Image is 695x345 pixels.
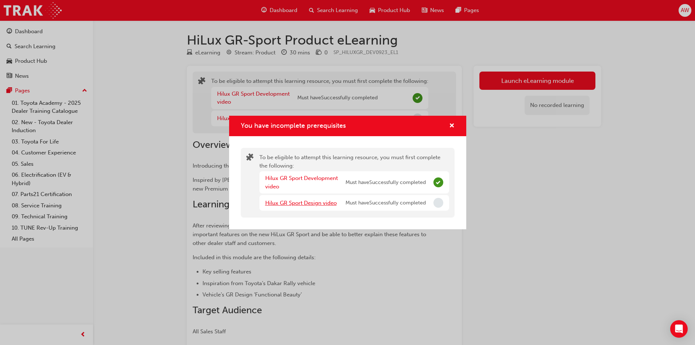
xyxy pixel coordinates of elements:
[229,116,466,230] div: You have incomplete prerequisites
[433,177,443,187] span: Complete
[265,175,338,190] a: Hilux GR Sport Development video
[246,154,254,162] span: puzzle-icon
[345,179,426,187] span: Must have Successfully completed
[449,122,455,131] button: cross-icon
[449,123,455,130] span: cross-icon
[433,198,443,208] span: Incomplete
[670,320,688,338] div: Open Intercom Messenger
[345,199,426,207] span: Must have Successfully completed
[241,122,346,130] span: You have incomplete prerequisites
[265,200,337,206] a: Hilux GR Sport Design video
[259,153,449,212] div: To be eligible to attempt this learning resource, you must first complete the following:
